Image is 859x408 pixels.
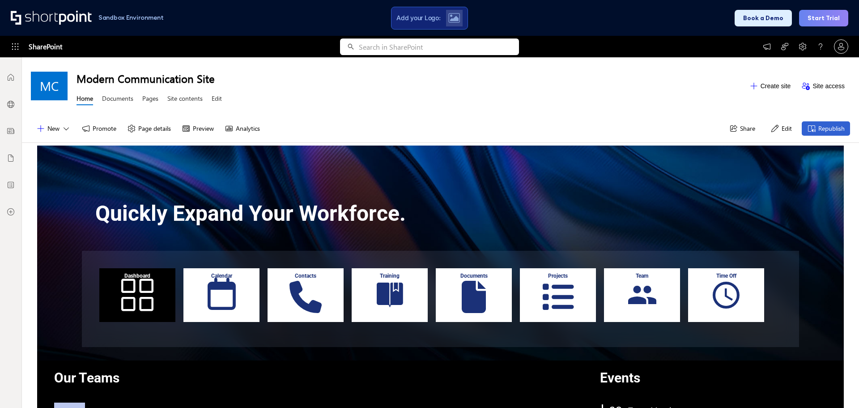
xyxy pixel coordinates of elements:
h1: Modern Communication Site [77,71,744,86]
a: Home [77,94,93,105]
a: Edit [212,94,222,105]
button: Share [723,121,761,136]
button: Analytics [219,121,265,136]
span: SharePoint [29,36,62,57]
strong: Our Teams [54,370,119,386]
button: New [31,121,76,136]
button: Book a Demo [735,10,792,26]
div: Time Off [690,273,762,279]
iframe: Chat Widget [698,304,859,408]
button: Site access [796,79,850,93]
a: Site contents [167,94,203,105]
a: Pages [142,94,158,105]
button: Preview [176,121,219,136]
img: Upload logo [448,13,460,23]
span: Add your Logo: [396,14,440,22]
div: Team [606,273,678,279]
h1: Sandbox Environment [98,15,164,20]
strong: Events [600,370,640,386]
div: Documents [438,273,510,279]
button: Create site [744,79,796,93]
div: Projects [522,273,594,279]
button: Start Trial [799,10,848,26]
span: Quickly Expand Your Workforce. [95,201,406,226]
button: Edit [765,121,797,136]
span: MC [40,79,59,93]
a: Documents [102,94,133,105]
button: Page details [122,121,176,136]
div: Contacts [270,273,341,279]
button: Promote [76,121,122,136]
div: Training [354,273,425,279]
div: Dashboard [102,273,173,279]
div: Calendar [186,273,257,279]
input: Search in SharePoint [359,39,519,55]
button: Republish [802,121,850,136]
